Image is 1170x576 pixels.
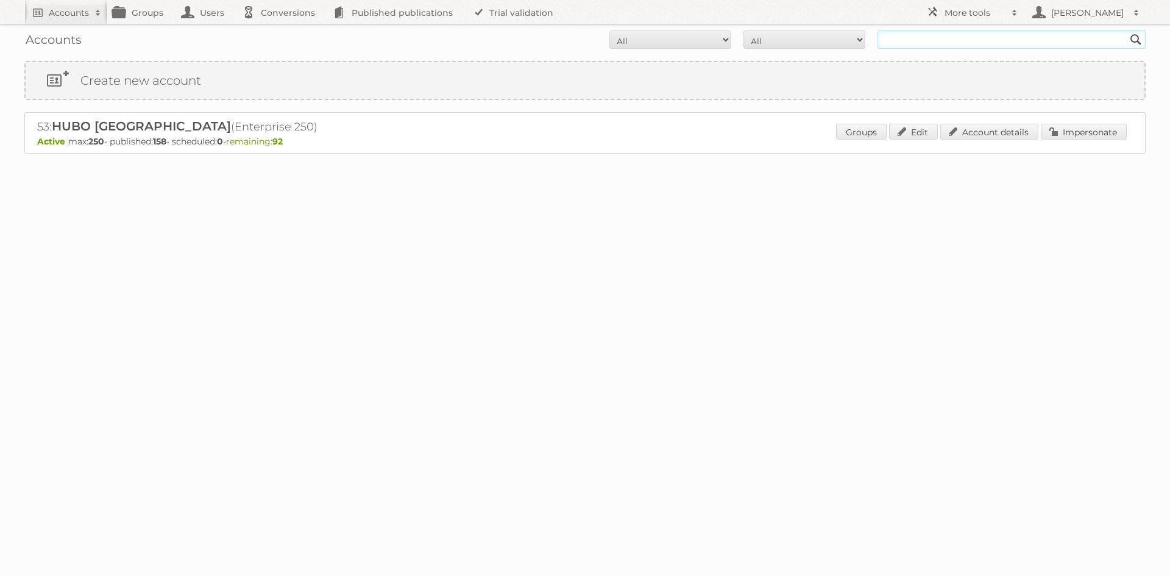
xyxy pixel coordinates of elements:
[836,124,887,140] a: Groups
[88,136,104,147] strong: 250
[945,7,1005,19] h2: More tools
[1048,7,1127,19] h2: [PERSON_NAME]
[1127,30,1145,49] input: Search
[26,62,1144,99] a: Create new account
[37,136,68,147] span: Active
[226,136,283,147] span: remaining:
[37,119,464,135] h2: 53: (Enterprise 250)
[272,136,283,147] strong: 92
[1041,124,1127,140] a: Impersonate
[940,124,1038,140] a: Account details
[49,7,89,19] h2: Accounts
[889,124,938,140] a: Edit
[52,119,231,133] span: HUBO [GEOGRAPHIC_DATA]
[217,136,223,147] strong: 0
[37,136,1133,147] p: max: - published: - scheduled: -
[153,136,166,147] strong: 158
